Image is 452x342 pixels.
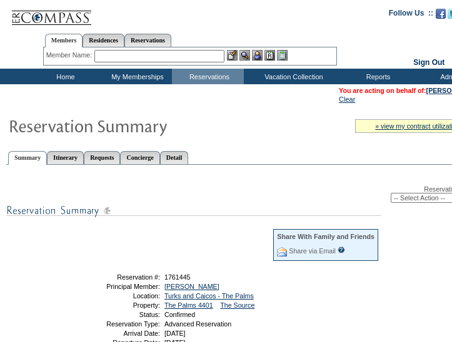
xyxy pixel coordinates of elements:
[220,301,254,309] a: The Source
[164,330,186,337] span: [DATE]
[8,151,47,165] a: Summary
[71,311,160,318] td: Status:
[124,34,171,47] a: Reservations
[71,330,160,337] td: Arrival Date:
[47,151,84,164] a: Itinerary
[71,292,160,300] td: Location:
[71,320,160,328] td: Reservation Type:
[277,50,288,61] img: b_calculator.gif
[83,34,124,47] a: Residences
[264,50,275,61] img: Reservations
[164,311,195,318] span: Confirmed
[84,151,120,164] a: Requests
[172,69,244,84] td: Reservations
[389,7,433,22] td: Follow Us ::
[164,283,219,290] a: [PERSON_NAME]
[339,95,355,103] a: Clear
[227,50,238,61] img: b_edit.gif
[277,233,374,240] div: Share With Family and Friends
[120,151,159,164] a: Concierge
[45,34,83,47] a: Members
[28,69,100,84] td: Home
[6,203,381,218] img: subTtlResSummary.gif
[413,58,444,67] a: Sign Out
[239,50,250,61] img: View
[164,292,254,300] a: Turks and Caicos - The Palms
[338,247,345,253] input: What is this?
[160,151,189,164] a: Detail
[436,12,446,20] a: Become our fan on Facebook
[164,273,191,281] span: 1761445
[244,69,341,84] td: Vacation Collection
[436,9,446,19] img: Become our fan on Facebook
[252,50,263,61] img: Impersonate
[164,301,213,309] a: The Palms 4401
[289,247,336,255] a: Share via Email
[8,113,258,138] img: Reservaton Summary
[100,69,172,84] td: My Memberships
[71,301,160,309] td: Property:
[164,320,231,328] span: Advanced Reservation
[71,283,160,290] td: Principal Member:
[46,50,94,61] div: Member Name:
[341,69,413,84] td: Reports
[71,273,160,281] td: Reservation #:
